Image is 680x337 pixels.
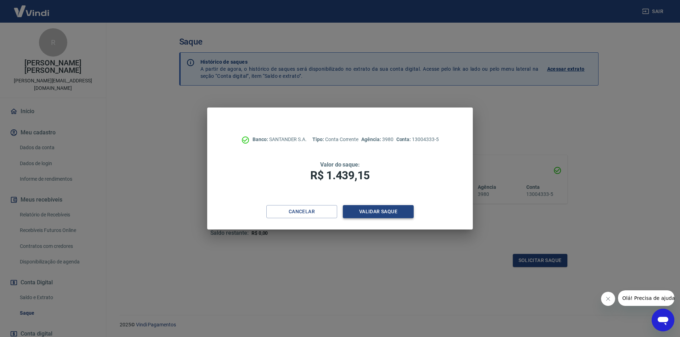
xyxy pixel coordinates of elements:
[253,136,307,143] p: SANTANDER S.A.
[396,136,412,142] span: Conta:
[652,309,674,331] iframe: Botão para abrir a janela de mensagens
[312,136,325,142] span: Tipo:
[312,136,358,143] p: Conta Corrente
[396,136,439,143] p: 13004333-5
[601,292,615,306] iframe: Fechar mensagem
[266,205,337,218] button: Cancelar
[361,136,382,142] span: Agência:
[310,169,370,182] span: R$ 1.439,15
[253,136,269,142] span: Banco:
[4,5,59,11] span: Olá! Precisa de ajuda?
[343,205,414,218] button: Validar saque
[618,290,674,306] iframe: Mensagem da empresa
[361,136,393,143] p: 3980
[320,161,360,168] span: Valor do saque:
